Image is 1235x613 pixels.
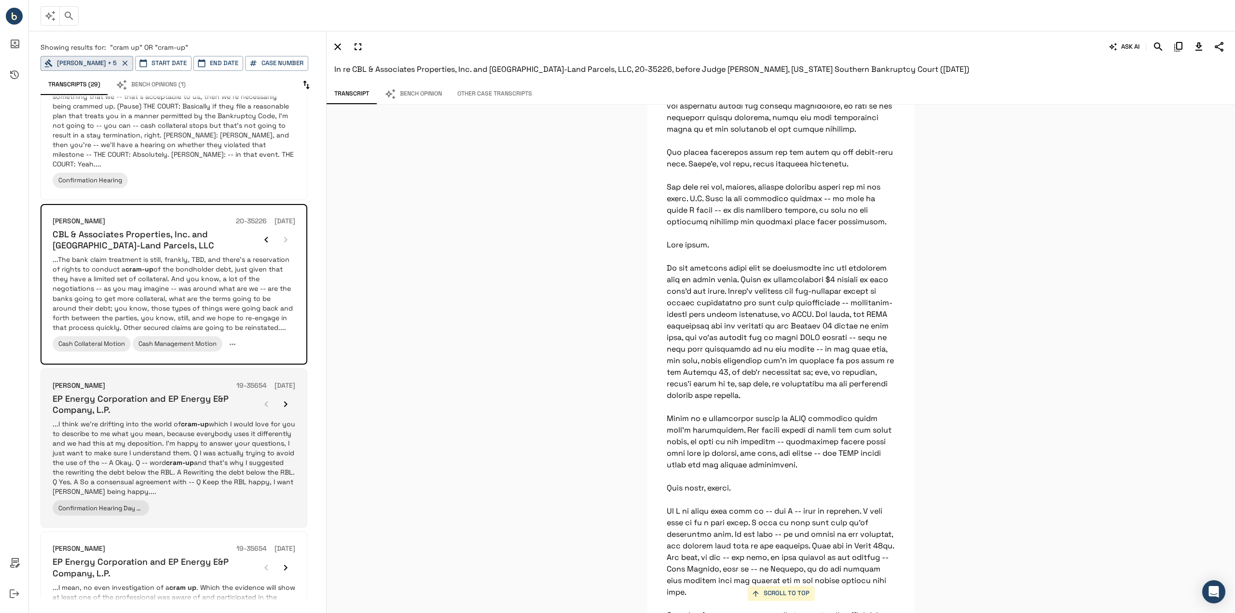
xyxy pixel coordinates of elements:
[166,458,194,467] em: cram-up
[1170,39,1187,55] button: Copy Citation
[1150,39,1166,55] button: Search
[169,583,196,592] em: cram up
[41,75,108,95] button: Transcripts (29)
[1191,39,1207,55] button: Download Transcript
[245,56,308,71] button: Case Number
[58,176,122,184] span: Confirmation Hearing
[1107,39,1142,55] button: ASK AI
[58,504,204,512] span: Confirmation Hearing Day Two - Morning Session
[377,84,450,104] button: Bench Opinion
[236,381,267,391] h6: 19-35654
[274,544,295,554] h6: [DATE]
[110,43,188,52] span: "cram up" OR "cram-up"
[274,381,295,391] h6: [DATE]
[1202,580,1225,603] div: Open Intercom Messenger
[450,84,540,104] button: Other Case Transcripts
[236,216,267,227] h6: 20-35226
[236,544,267,554] h6: 19-35654
[41,56,133,71] button: [PERSON_NAME] + 5
[53,82,295,169] p: ...It's a plan. You know, if we're not getting paid in cash or getting something that we -- that'...
[747,586,814,601] button: SCROLL TO TOP
[41,43,106,52] span: Showing results for:
[53,229,257,251] h6: CBL & Associates Properties, Inc. and [GEOGRAPHIC_DATA]-Land Parcels, LLC
[53,419,295,496] p: ...I think we’re drifting into the world of which I would love for you to describe to me what you...
[53,216,105,227] h6: [PERSON_NAME]
[138,340,217,348] span: Cash Management Motion
[274,216,295,227] h6: [DATE]
[1211,39,1227,55] button: Share Transcript
[53,393,257,416] h6: EP Energy Corporation and EP Energy E&P Company, L.P.
[108,75,193,95] button: Bench Opinions (1)
[334,64,969,74] span: In re CBL & Associates Properties, Inc. and [GEOGRAPHIC_DATA]-Land Parcels, LLC, 20-35226, before...
[125,265,153,273] em: cram-up
[53,556,257,579] h6: EP Energy Corporation and EP Energy E&P Company, L.P.
[327,84,377,104] button: Transcript
[53,381,105,391] h6: [PERSON_NAME]
[181,420,209,428] em: cram-up
[58,340,125,348] span: Cash Collateral Motion
[53,544,105,554] h6: [PERSON_NAME]
[53,255,295,332] p: ...The bank claim treatment is still, frankly, TBD, and there's a reservation of rights to conduc...
[193,56,243,71] button: End Date
[135,56,192,71] button: Start Date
